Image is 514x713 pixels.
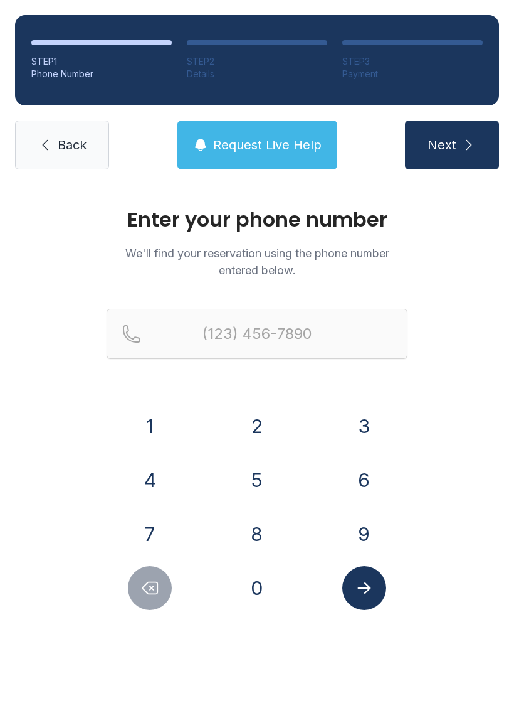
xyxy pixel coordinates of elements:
[187,55,327,68] div: STEP 2
[342,512,386,556] button: 9
[128,404,172,448] button: 1
[31,55,172,68] div: STEP 1
[213,136,322,154] span: Request Live Help
[342,404,386,448] button: 3
[342,68,483,80] div: Payment
[342,55,483,68] div: STEP 3
[235,404,279,448] button: 2
[128,566,172,610] button: Delete number
[128,512,172,556] button: 7
[342,458,386,502] button: 6
[58,136,87,154] span: Back
[107,210,407,230] h1: Enter your phone number
[128,458,172,502] button: 4
[235,458,279,502] button: 5
[107,245,407,279] p: We'll find your reservation using the phone number entered below.
[107,309,407,359] input: Reservation phone number
[187,68,327,80] div: Details
[235,512,279,556] button: 8
[427,136,456,154] span: Next
[31,68,172,80] div: Phone Number
[342,566,386,610] button: Submit lookup form
[235,566,279,610] button: 0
